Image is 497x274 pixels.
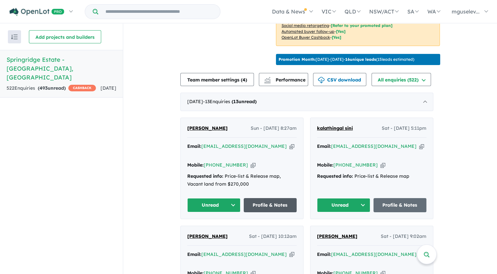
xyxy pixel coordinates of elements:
[100,5,219,19] input: Try estate name, suburb, builder or developer
[333,162,378,168] a: [PHONE_NUMBER]
[317,125,353,131] span: kalathingal sini
[279,57,414,62] p: [DATE] - [DATE] - ( 15 leads estimated)
[331,23,393,28] span: [Refer to your promoted plan]
[204,162,248,168] a: [PHONE_NUMBER]
[317,172,426,180] div: Price-list & Release map
[331,143,417,149] a: [EMAIL_ADDRESS][DOMAIN_NAME]
[317,198,370,212] button: Unread
[317,143,331,149] strong: Email:
[249,233,297,240] span: Sat - [DATE] 10:12am
[318,77,325,83] img: download icon
[233,99,238,104] span: 13
[251,162,256,169] button: Copy
[180,93,433,111] div: [DATE]
[187,125,228,131] span: [PERSON_NAME]
[282,29,334,34] u: Automated buyer follow-up
[332,35,341,40] span: [Yes]
[11,34,18,39] img: sort.svg
[373,198,427,212] a: Profile & Notes
[201,251,287,257] a: [EMAIL_ADDRESS][DOMAIN_NAME]
[317,162,333,168] strong: Mobile:
[187,233,228,240] a: [PERSON_NAME]
[282,35,330,40] u: OpenLot Buyer Cashback
[264,79,271,83] img: bar-chart.svg
[313,73,366,86] button: CSV download
[289,143,294,150] button: Copy
[345,57,376,62] b: 16 unique leads
[187,162,204,168] strong: Mobile:
[282,23,329,28] u: Social media retargeting
[180,73,254,86] button: Team member settings (4)
[259,73,308,86] button: Performance
[317,125,353,132] a: kalathingal sini
[242,77,245,83] span: 4
[419,143,424,150] button: Copy
[201,143,287,149] a: [EMAIL_ADDRESS][DOMAIN_NAME]
[317,173,353,179] strong: Requested info:
[317,233,357,239] span: [PERSON_NAME]
[187,173,223,179] strong: Requested info:
[265,77,305,83] span: Performance
[38,85,66,91] strong: ( unread)
[68,85,96,91] span: CASHBACK
[381,233,426,240] span: Sat - [DATE] 9:02am
[372,73,431,86] button: All enquiries (522)
[244,198,297,212] a: Profile & Notes
[317,251,331,257] strong: Email:
[264,77,270,80] img: line-chart.svg
[187,233,228,239] span: [PERSON_NAME]
[452,8,480,15] span: mguselev...
[29,30,101,43] button: Add projects and builders
[317,233,357,240] a: [PERSON_NAME]
[101,85,116,91] span: [DATE]
[279,57,316,62] b: Promotion Month:
[187,251,201,257] strong: Email:
[203,99,257,104] span: - 13 Enquir ies
[336,29,346,34] span: [Yes]
[331,251,417,257] a: [EMAIL_ADDRESS][DOMAIN_NAME]
[380,162,385,169] button: Copy
[7,55,116,82] h5: Springridge Estate - [GEOGRAPHIC_DATA] , [GEOGRAPHIC_DATA]
[251,125,297,132] span: Sun - [DATE] 8:27am
[289,251,294,258] button: Copy
[382,125,426,132] span: Sat - [DATE] 5:11pm
[187,172,297,188] div: Price-list & Release map, Vacant land from $270,000
[7,84,96,92] div: 522 Enquir ies
[187,125,228,132] a: [PERSON_NAME]
[10,8,64,16] img: Openlot PRO Logo White
[232,99,257,104] strong: ( unread)
[187,198,240,212] button: Unread
[39,85,48,91] span: 493
[187,143,201,149] strong: Email:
